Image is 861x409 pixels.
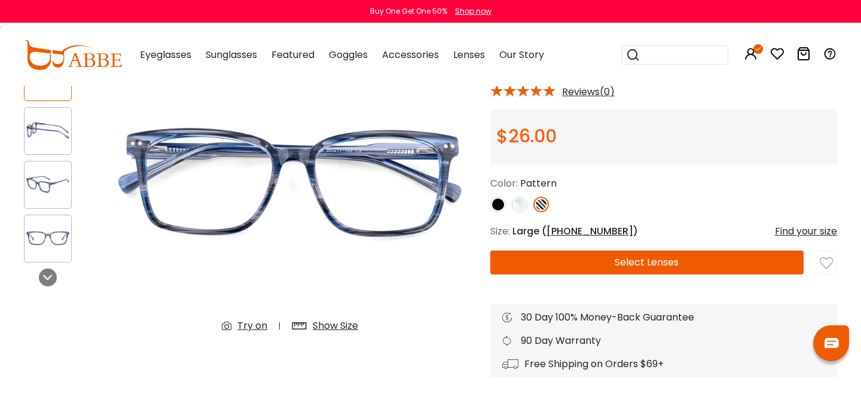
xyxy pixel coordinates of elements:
div: Show Size [313,319,358,333]
span: Featured [271,48,315,62]
span: Reviews(0) [562,87,615,97]
a: Shop now [449,6,491,16]
span: Sunglasses [206,48,257,62]
img: abbeglasses.com [24,40,122,70]
div: Shop now [455,6,491,17]
span: Our Story [499,48,544,62]
img: like [820,257,833,270]
button: Select Lenses [490,251,804,274]
div: Buy One Get One 50% [370,6,447,17]
div: 90 Day Warranty [502,334,825,348]
img: Ledetic Pattern Acetate Eyeglasses , SpringHinges , UniversalBridgeFit Frames from ABBE Glasses [25,227,71,250]
span: [PHONE_NUMBER] [546,224,633,238]
div: Find your size [775,224,837,239]
span: Pattern [520,176,557,190]
img: Ledetic Pattern Acetate Eyeglasses , SpringHinges , UniversalBridgeFit Frames from ABBE Glasses [25,119,71,142]
div: 30 Day 100% Money-Back Guarantee [502,310,825,325]
img: Ledetic Pattern Acetate Eyeglasses , SpringHinges , UniversalBridgeFit Frames from ABBE Glasses [25,173,71,196]
span: $26.00 [496,123,557,149]
img: Ledetic Pattern Acetate Eyeglasses , SpringHinges , UniversalBridgeFit Frames from ABBE Glasses [102,29,478,343]
span: Goggles [329,48,368,62]
div: Free Shipping on Orders $69+ [502,357,825,371]
span: Color: [490,176,518,190]
img: chat [825,338,839,348]
span: Eyeglasses [140,48,191,62]
div: Try on [237,319,267,333]
span: Accessories [382,48,439,62]
span: Size: [490,224,510,238]
span: Large ( ) [512,224,638,238]
span: Lenses [453,48,485,62]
